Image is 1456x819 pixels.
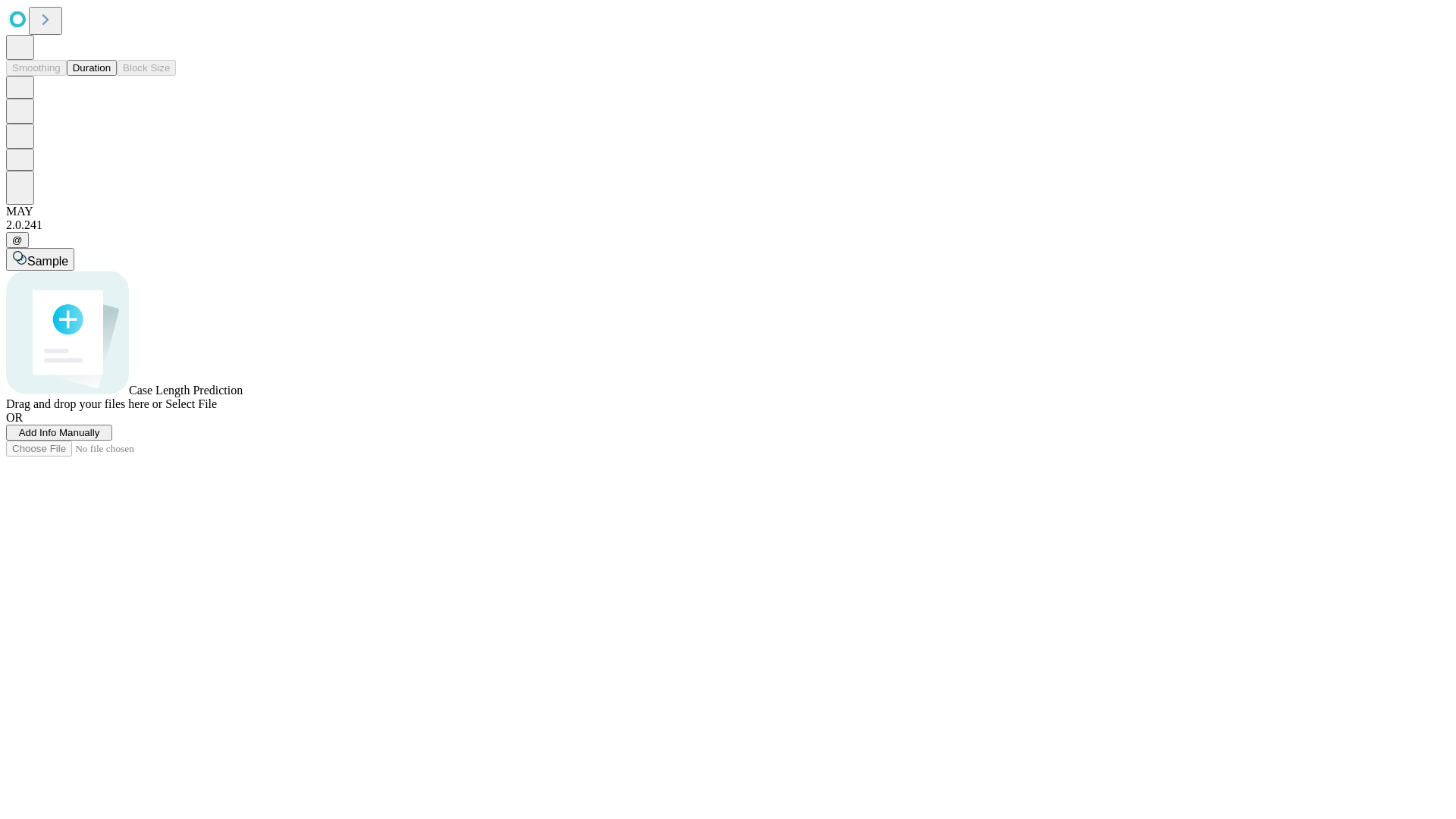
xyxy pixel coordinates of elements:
[117,60,176,76] button: Block Size
[6,205,1450,218] div: MAY
[6,248,74,271] button: Sample
[129,384,243,397] span: Case Length Prediction
[6,425,112,441] button: Add Info Manually
[6,218,1450,232] div: 2.0.241
[27,255,68,268] span: Sample
[165,397,217,410] span: Select File
[6,397,162,410] span: Drag and drop your files here or
[6,232,29,248] button: @
[6,60,67,76] button: Smoothing
[19,427,100,438] span: Add Info Manually
[6,411,23,424] span: OR
[67,60,117,76] button: Duration
[12,234,23,246] span: @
